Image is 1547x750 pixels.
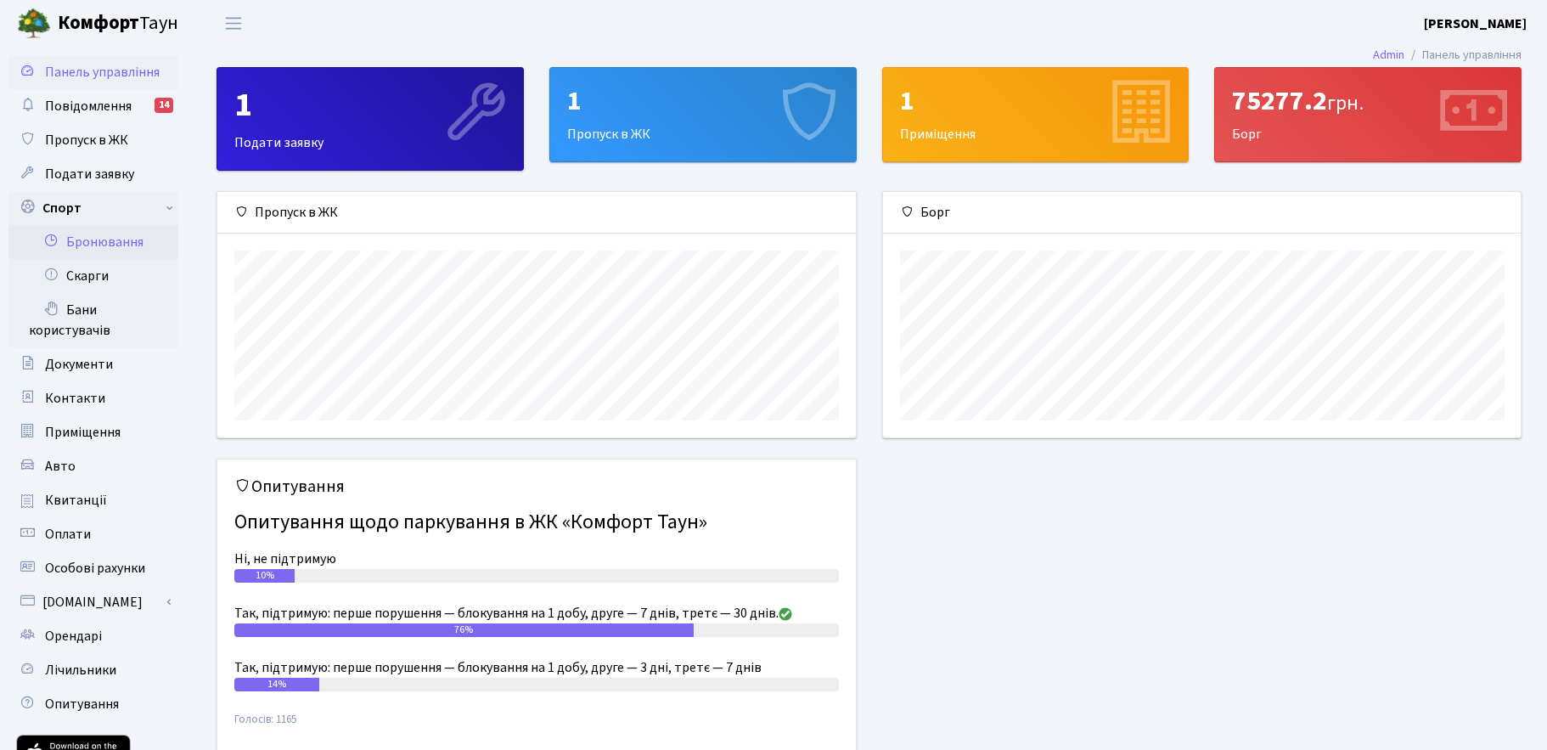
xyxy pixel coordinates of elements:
[1347,37,1547,73] nav: breadcrumb
[8,381,178,415] a: Контакти
[45,559,145,578] span: Особові рахунки
[1215,68,1521,161] div: Борг
[234,678,319,691] div: 14%
[8,483,178,517] a: Квитанції
[155,98,173,113] div: 14
[8,293,178,347] a: Бани користувачів
[1404,46,1522,65] li: Панель управління
[45,63,160,82] span: Панель управління
[45,491,107,510] span: Квитанції
[8,449,178,483] a: Авто
[8,585,178,619] a: [DOMAIN_NAME]
[17,7,51,41] img: logo.png
[234,477,839,497] h5: Опитування
[234,603,839,623] div: Так, підтримую: перше порушення — блокування на 1 добу, друге — 7 днів, третє — 30 днів.
[45,97,132,116] span: Повідомлення
[217,67,524,171] a: 1Подати заявку
[8,191,178,225] a: Спорт
[234,623,694,637] div: 76%
[8,157,178,191] a: Подати заявку
[8,225,178,259] a: Бронювання
[217,68,523,170] div: Подати заявку
[234,569,295,583] div: 10%
[234,712,839,742] small: Голосів: 1165
[45,355,113,374] span: Документи
[58,9,178,38] span: Таун
[8,687,178,721] a: Опитування
[234,549,839,569] div: Ні, не підтримую
[45,525,91,544] span: Оплати
[58,9,139,37] b: Комфорт
[882,67,1190,162] a: 1Приміщення
[1424,14,1527,34] a: [PERSON_NAME]
[45,627,102,646] span: Орендарі
[45,423,121,442] span: Приміщення
[8,259,178,293] a: Скарги
[8,55,178,89] a: Панель управління
[1424,14,1527,33] b: [PERSON_NAME]
[8,347,178,381] a: Документи
[8,415,178,449] a: Приміщення
[550,68,856,161] div: Пропуск в ЖК
[217,192,856,234] div: Пропуск в ЖК
[45,457,76,476] span: Авто
[1232,85,1504,117] div: 75277.2
[234,504,839,542] h4: Опитування щодо паркування в ЖК «Комфорт Таун»
[549,67,857,162] a: 1Пропуск в ЖК
[45,165,134,183] span: Подати заявку
[8,123,178,157] a: Пропуск в ЖК
[45,695,119,713] span: Опитування
[8,517,178,551] a: Оплати
[883,68,1189,161] div: Приміщення
[8,89,178,123] a: Повідомлення14
[1373,46,1404,64] a: Admin
[45,389,105,408] span: Контакти
[1327,88,1364,118] span: грн.
[900,85,1172,117] div: 1
[567,85,839,117] div: 1
[8,551,178,585] a: Особові рахунки
[234,657,839,678] div: Так, підтримую: перше порушення — блокування на 1 добу, друге — 3 дні, третє — 7 днів
[234,85,506,126] div: 1
[45,131,128,149] span: Пропуск в ЖК
[212,9,255,37] button: Переключити навігацію
[8,653,178,687] a: Лічильники
[883,192,1522,234] div: Борг
[8,619,178,653] a: Орендарі
[45,661,116,680] span: Лічильники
